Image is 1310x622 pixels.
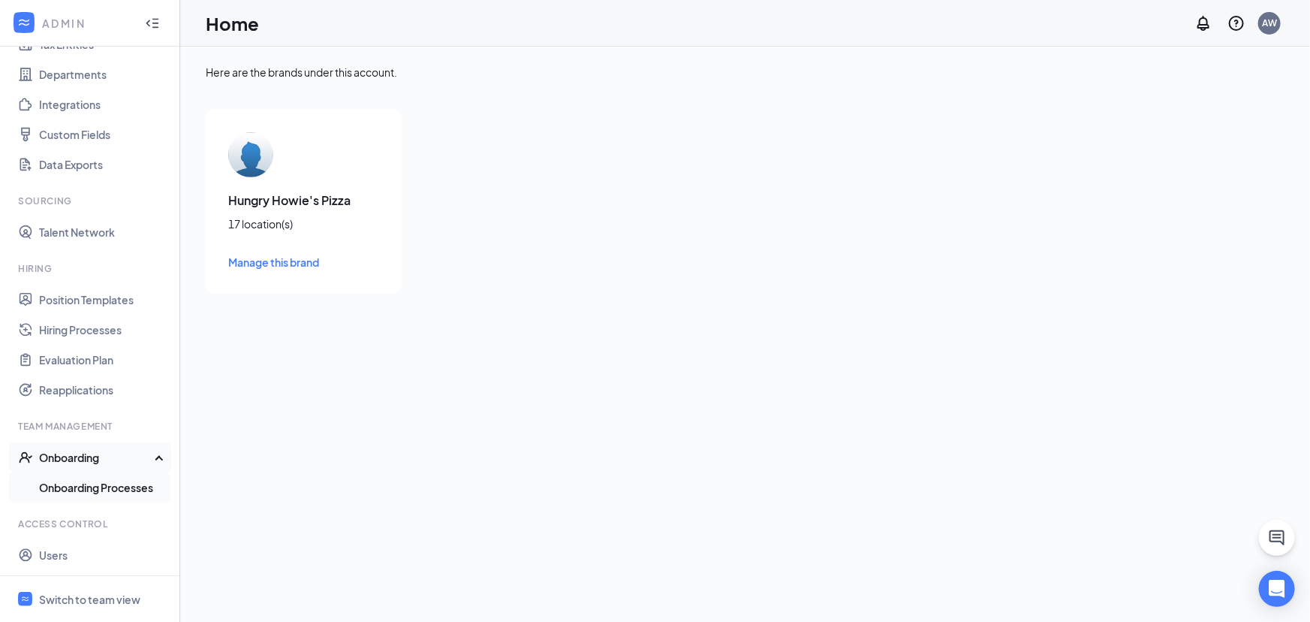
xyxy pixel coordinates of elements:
svg: UserCheck [18,450,33,465]
div: Sourcing [18,195,164,207]
a: Evaluation Plan [39,345,167,375]
h1: Home [206,11,259,36]
a: Data Exports [39,149,167,180]
a: Roles and Permissions [39,570,167,600]
div: Hiring [18,262,164,275]
svg: WorkstreamLogo [17,15,32,30]
a: Position Templates [39,285,167,315]
button: ChatActive [1259,520,1295,556]
span: Manage this brand [228,255,319,269]
svg: QuestionInfo [1227,14,1245,32]
a: Talent Network [39,217,167,247]
a: Reapplications [39,375,167,405]
a: Hiring Processes [39,315,167,345]
a: Custom Fields [39,119,167,149]
div: 17 location(s) [228,216,378,231]
a: Onboarding Processes [39,473,167,503]
div: Here are the brands under this account. [206,65,1284,80]
h3: Hungry Howie's Pizza [228,192,378,209]
div: AW [1262,17,1277,29]
a: Departments [39,59,167,89]
div: Switch to team view [39,592,140,607]
div: Onboarding [39,450,155,465]
div: Open Intercom Messenger [1259,571,1295,607]
div: ADMIN [42,16,131,31]
svg: ChatActive [1268,529,1286,547]
a: Users [39,540,167,570]
svg: Notifications [1194,14,1212,32]
svg: WorkstreamLogo [20,594,30,604]
svg: Collapse [145,16,160,31]
img: Hungry Howie's Pizza logo [228,132,273,177]
div: Access control [18,518,164,530]
div: Team Management [18,420,164,433]
a: Manage this brand [228,254,378,270]
a: Integrations [39,89,167,119]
